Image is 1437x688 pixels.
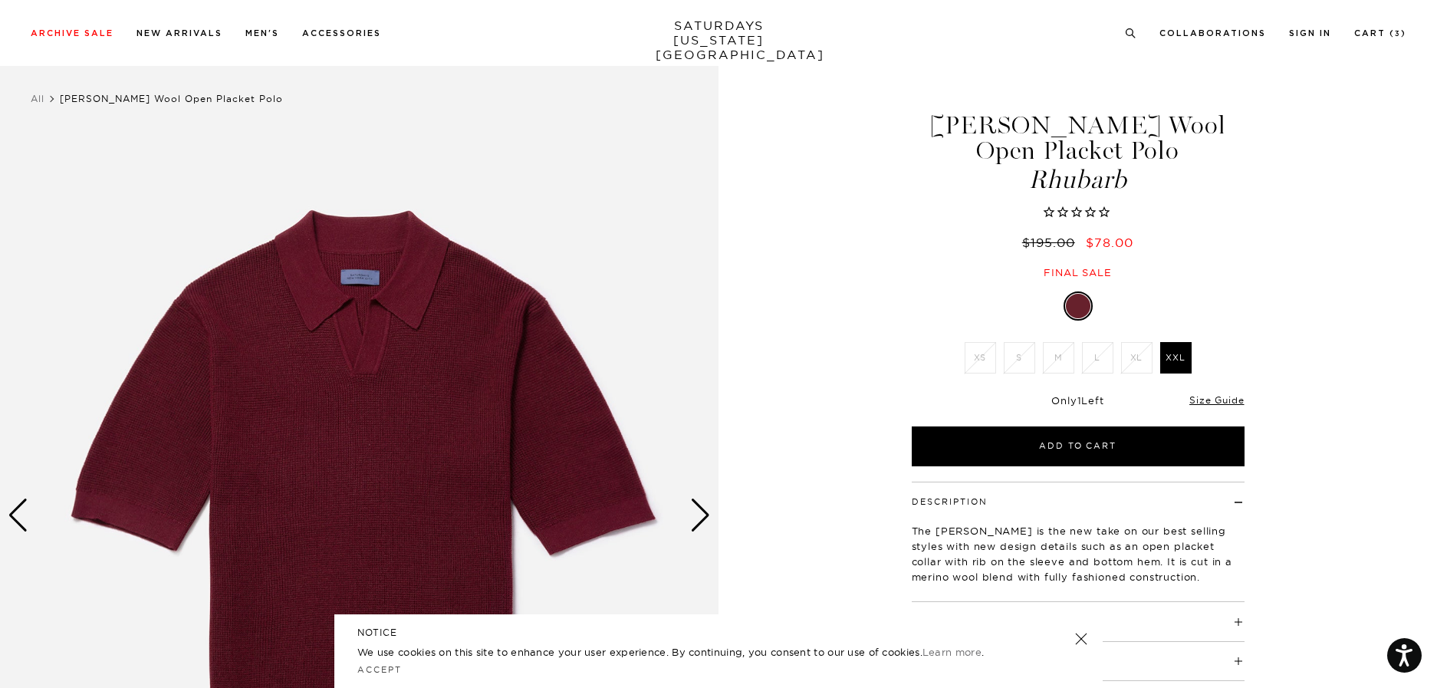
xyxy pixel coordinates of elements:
[909,113,1247,193] h1: [PERSON_NAME] Wool Open Placket Polo
[922,646,982,658] a: Learn more
[31,93,44,104] a: All
[909,266,1247,279] div: Final sale
[909,167,1247,193] span: Rhubarb
[60,93,283,104] span: [PERSON_NAME] Wool Open Placket Polo
[1022,235,1081,250] del: $195.00
[690,499,711,532] div: Next slide
[357,644,1025,660] p: We use cookies on this site to enhance your user experience. By continuing, you consent to our us...
[136,29,222,38] a: New Arrivals
[912,426,1245,466] button: Add to Cart
[357,664,402,675] a: Accept
[1289,29,1331,38] a: Sign In
[1395,31,1401,38] small: 3
[912,498,988,506] button: Description
[656,18,782,62] a: SATURDAYS[US_STATE][GEOGRAPHIC_DATA]
[912,394,1245,407] div: Only Left
[8,499,28,532] div: Previous slide
[1354,29,1406,38] a: Cart (3)
[1189,394,1244,406] a: Size Guide
[31,29,113,38] a: Archive Sale
[245,29,279,38] a: Men's
[1159,29,1266,38] a: Collaborations
[357,626,1080,640] h5: NOTICE
[912,523,1245,584] p: The [PERSON_NAME] is the new take on our best selling styles with new design details such as an o...
[909,205,1247,221] span: Rated 0.0 out of 5 stars 0 reviews
[1160,342,1192,374] label: XXL
[1077,394,1082,407] span: 1
[1086,235,1133,250] span: $78.00
[302,29,381,38] a: Accessories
